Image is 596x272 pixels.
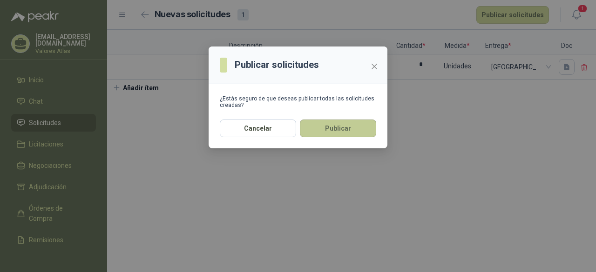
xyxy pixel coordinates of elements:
[220,119,296,137] button: Cancelar
[235,58,319,72] h3: Publicar solicitudes
[300,119,376,137] button: Publicar
[371,63,378,70] span: close
[367,59,382,74] button: Close
[220,95,376,108] div: ¿Estás seguro de que deseas publicar todas las solicitudes creadas?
